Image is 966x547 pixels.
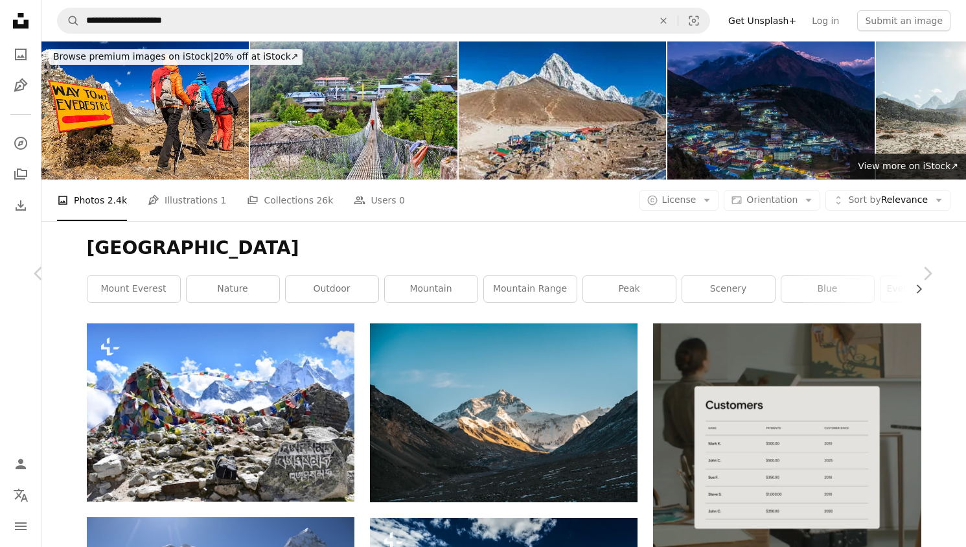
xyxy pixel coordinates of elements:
img: Moonrise over Namche Bazaar alpenglow on Thamserku Himalayan mountains Nepal [667,41,875,180]
a: Collections 26k [247,180,333,221]
a: mountain range [484,276,577,302]
img: Everest Base Camp Gorak Shep Sherpa teahouses lodges Himalayas Nepal [459,41,666,180]
button: License [639,190,719,211]
span: Relevance [848,194,928,207]
span: 26k [316,193,333,207]
a: View more on iStock↗ [850,154,966,180]
a: Browse premium images on iStock|20% off at iStock↗ [41,41,310,73]
form: Find visuals sitewide [57,8,710,34]
a: Download History [8,192,34,218]
a: Get Unsplash+ [720,10,804,31]
a: Next [888,211,966,336]
img: A view of a mountain range with snow on it [370,323,638,502]
span: 20% off at iStock ↗ [53,51,299,62]
button: Menu [8,513,34,539]
img: Everest Base camp trek in Nepal [250,41,457,180]
img: A beautiful view of Everest Base Camp in Khumjung, Nepal, with flags under the blue sky [87,323,354,501]
a: Illustrations [8,73,34,99]
button: Language [8,482,34,508]
a: Users 0 [354,180,405,221]
a: Collections [8,161,34,187]
a: nature [187,276,279,302]
a: mount everest [87,276,180,302]
a: Log in / Sign up [8,451,34,477]
span: View more on iStock ↗ [858,161,958,171]
span: License [662,194,696,205]
span: Browse premium images on iStock | [53,51,213,62]
span: Orientation [746,194,798,205]
a: Log in [804,10,847,31]
span: 1 [221,193,227,207]
span: Sort by [848,194,880,205]
a: scenery [682,276,775,302]
a: peak [583,276,676,302]
button: Orientation [724,190,820,211]
a: blue [781,276,874,302]
a: outdoor [286,276,378,302]
a: mountain [385,276,477,302]
a: Photos [8,41,34,67]
button: Search Unsplash [58,8,80,33]
a: Illustrations 1 [148,180,226,221]
a: A view of a mountain range with snow on it [370,406,638,418]
h1: [GEOGRAPHIC_DATA] [87,237,921,260]
button: Clear [649,8,678,33]
button: Submit an image [857,10,950,31]
button: Sort byRelevance [825,190,950,211]
a: Explore [8,130,34,156]
button: Visual search [678,8,709,33]
span: 0 [399,193,405,207]
a: A beautiful view of Everest Base Camp in Khumjung, Nepal, with flags under the blue sky [87,406,354,418]
img: Group of trekkers on the way to Everest Base Camp [41,41,249,180]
